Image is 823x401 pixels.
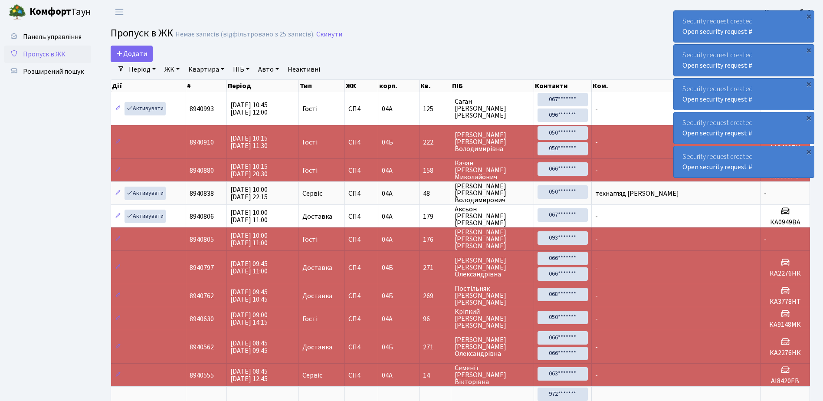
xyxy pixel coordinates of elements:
[4,46,91,63] a: Пропуск в ЖК
[455,229,530,250] span: [PERSON_NAME] [PERSON_NAME] [PERSON_NAME]
[592,80,761,92] th: Ком.
[190,189,214,198] span: 8940838
[302,236,318,243] span: Гості
[764,321,806,329] h5: КА9148МК
[116,49,147,59] span: Додати
[423,293,447,299] span: 269
[302,139,318,146] span: Гості
[764,235,767,244] span: -
[423,139,447,146] span: 222
[190,235,214,244] span: 8940805
[348,139,374,146] span: СП4
[382,212,393,221] span: 04А
[348,236,374,243] span: СП4
[190,371,214,380] span: 8940555
[423,190,447,197] span: 48
[230,339,268,355] span: [DATE] 08:45 [DATE] 09:45
[125,210,166,223] a: Активувати
[595,314,598,324] span: -
[190,291,214,301] span: 8940762
[348,344,374,351] span: СП4
[302,213,332,220] span: Доставка
[804,79,813,88] div: ×
[455,308,530,329] span: Кріпкий [PERSON_NAME] [PERSON_NAME]
[125,187,166,200] a: Активувати
[534,80,592,92] th: Контакти
[302,167,318,174] span: Гості
[764,377,806,385] h5: АІ8420ЕВ
[451,80,534,92] th: ПІБ
[595,342,598,352] span: -
[455,365,530,385] span: Семеніт [PERSON_NAME] Вікторівна
[348,293,374,299] span: СП4
[190,104,214,114] span: 8940993
[382,263,393,273] span: 04Б
[455,336,530,357] span: [PERSON_NAME] [PERSON_NAME] Олександрівна
[382,189,393,198] span: 04А
[230,100,268,117] span: [DATE] 10:45 [DATE] 12:00
[804,46,813,54] div: ×
[30,5,91,20] span: Таун
[455,257,530,278] span: [PERSON_NAME] [PERSON_NAME] Олександрівна
[595,166,598,175] span: -
[348,372,374,379] span: СП4
[348,105,374,112] span: СП4
[230,287,268,304] span: [DATE] 09:45 [DATE] 10:45
[382,166,393,175] span: 04А
[30,5,71,19] b: Комфорт
[4,28,91,46] a: Панель управління
[455,206,530,227] span: Аксьон [PERSON_NAME] [PERSON_NAME]
[764,298,806,306] h5: КА3778НТ
[302,372,322,379] span: Сервіс
[804,113,813,122] div: ×
[230,134,268,151] span: [DATE] 10:15 [DATE] 11:30
[455,285,530,306] span: Постільняк [PERSON_NAME] [PERSON_NAME]
[190,342,214,352] span: 8940562
[382,314,393,324] span: 04А
[348,190,374,197] span: СП4
[111,46,153,62] a: Додати
[161,62,183,77] a: ЖК
[382,138,393,147] span: 04Б
[455,131,530,152] span: [PERSON_NAME] [PERSON_NAME] Володимирівна
[284,62,324,77] a: Неактивні
[302,264,332,271] span: Доставка
[420,80,451,92] th: Кв.
[764,349,806,357] h5: КА2276НК
[348,167,374,174] span: СП4
[302,293,332,299] span: Доставка
[804,12,813,20] div: ×
[595,104,598,114] span: -
[4,63,91,80] a: Розширений пошук
[190,166,214,175] span: 8940880
[682,61,752,70] a: Open security request #
[186,80,227,92] th: #
[230,185,268,202] span: [DATE] 10:00 [DATE] 22:15
[764,270,806,278] h5: КА2276НК
[764,189,767,198] span: -
[423,316,447,322] span: 96
[682,162,752,172] a: Open security request #
[674,11,814,42] div: Security request created
[23,32,82,42] span: Панель управління
[423,236,447,243] span: 176
[230,231,268,248] span: [DATE] 10:00 [DATE] 11:00
[299,80,345,92] th: Тип
[348,264,374,271] span: СП4
[423,213,447,220] span: 179
[455,98,530,119] span: Саган [PERSON_NAME] [PERSON_NAME]
[23,49,66,59] span: Пропуск в ЖК
[348,213,374,220] span: СП4
[230,310,268,327] span: [DATE] 09:00 [DATE] 14:15
[255,62,282,77] a: Авто
[423,264,447,271] span: 271
[595,263,598,273] span: -
[764,7,813,17] a: Консьєрж б. 4.
[382,371,393,380] span: 04А
[111,26,173,41] span: Пропуск в ЖК
[682,95,752,104] a: Open security request #
[227,80,298,92] th: Період
[423,344,447,351] span: 271
[674,45,814,76] div: Security request created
